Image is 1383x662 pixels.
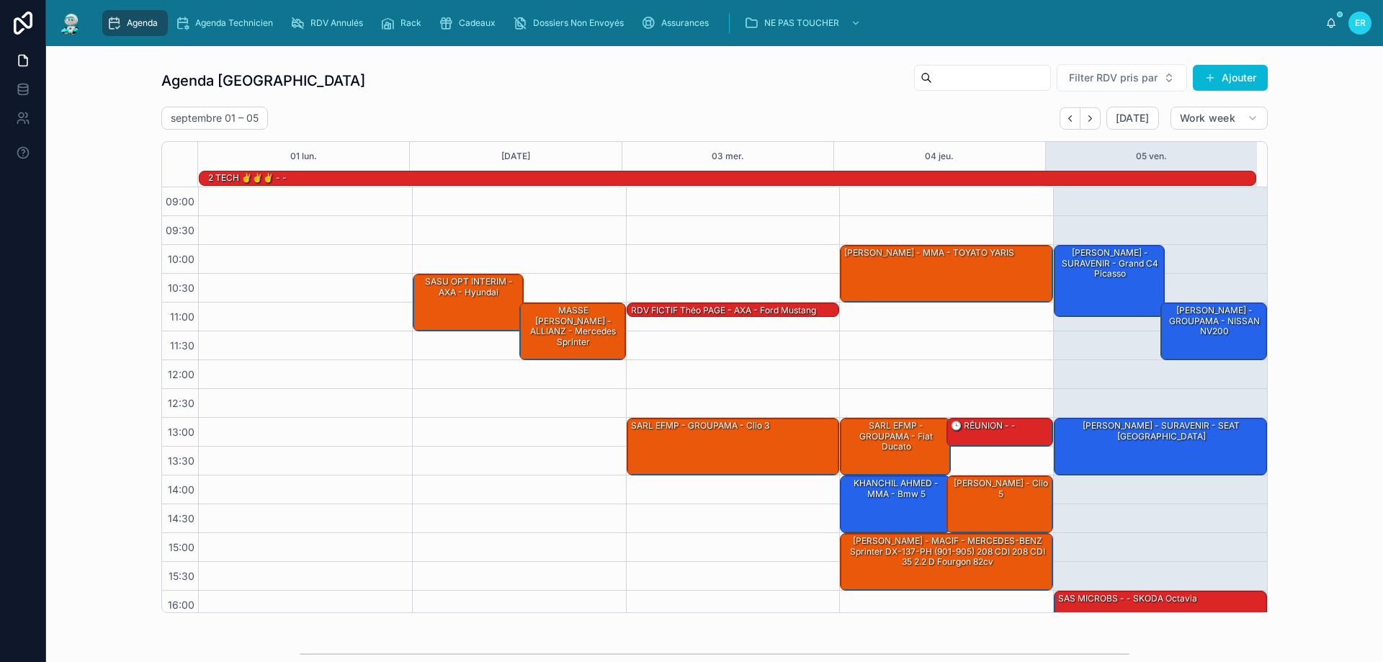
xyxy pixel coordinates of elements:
[1116,112,1150,125] span: [DATE]
[1055,419,1266,475] div: [PERSON_NAME] - SURAVENIR - SEAT [GEOGRAPHIC_DATA]
[661,17,709,29] span: Assurances
[413,274,523,331] div: SASU OPT INTERIM - AXA - hyundai
[290,142,317,171] button: 01 lun.
[162,224,198,236] span: 09:30
[58,12,84,35] img: App logo
[630,304,818,317] div: RDV FICTIF Théo PAGE - AXA - ford mustang
[164,397,198,409] span: 12:30
[637,10,719,36] a: Assurances
[164,368,198,380] span: 12:00
[627,419,839,475] div: SARL EFMP - GROUPAMA - Clio 3
[949,419,1017,432] div: 🕒 RÉUNION - -
[1180,112,1235,125] span: Work week
[166,310,198,323] span: 11:00
[1161,303,1266,359] div: [PERSON_NAME] - GROUPAMA - NISSAN NV200
[712,142,744,171] button: 03 mer.
[1057,592,1199,605] div: SAS MICROBS - - SKODA Octavia
[164,426,198,438] span: 13:00
[1080,107,1101,130] button: Next
[416,275,522,299] div: SASU OPT INTERIM - AXA - hyundai
[162,195,198,207] span: 09:00
[165,541,198,553] span: 15:00
[161,71,365,91] h1: Agenda [GEOGRAPHIC_DATA]
[1060,107,1080,130] button: Back
[164,483,198,496] span: 14:00
[764,17,839,29] span: NE PAS TOUCHER
[843,534,1052,568] div: [PERSON_NAME] - MACIF - MERCEDES-BENZ Sprinter DX-137-PH (901-905) 208 CDI 208 CDI 35 2.2 D Fourg...
[1057,246,1163,280] div: [PERSON_NAME] - SURAVENIR - Grand C4 Picasso
[1136,142,1167,171] button: 05 ven.
[171,111,259,125] h2: septembre 01 – 05
[841,419,950,475] div: SARL EFMP - GROUPAMA - fiat ducato
[310,17,363,29] span: RDV Annulés
[207,171,288,185] div: 2 TECH ✌️✌️✌️ - -
[95,7,1325,39] div: scrollable content
[925,142,954,171] button: 04 jeu.
[1106,107,1159,130] button: [DATE]
[165,570,198,582] span: 15:30
[164,599,198,611] span: 16:00
[1171,107,1268,130] button: Work week
[376,10,431,36] a: Rack
[434,10,506,36] a: Cadeaux
[171,10,283,36] a: Agenda Technicien
[843,246,1016,259] div: [PERSON_NAME] - MMA - TOYATO YARIS
[400,17,421,29] span: Rack
[1057,419,1266,443] div: [PERSON_NAME] - SURAVENIR - SEAT [GEOGRAPHIC_DATA]
[949,477,1052,501] div: [PERSON_NAME] - clio 5
[843,419,949,453] div: SARL EFMP - GROUPAMA - fiat ducato
[195,17,273,29] span: Agenda Technicien
[286,10,373,36] a: RDV Annulés
[164,512,198,524] span: 14:30
[522,304,625,349] div: MASSE [PERSON_NAME] - ALLIANZ - Mercedes sprinter
[1355,17,1366,29] span: ER
[501,142,530,171] button: [DATE]
[947,476,1052,532] div: [PERSON_NAME] - clio 5
[630,419,771,432] div: SARL EFMP - GROUPAMA - Clio 3
[1193,65,1268,91] button: Ajouter
[166,339,198,352] span: 11:30
[841,534,1052,590] div: [PERSON_NAME] - MACIF - MERCEDES-BENZ Sprinter DX-137-PH (901-905) 208 CDI 208 CDI 35 2.2 D Fourg...
[509,10,634,36] a: Dossiers Non Envoyés
[102,10,168,36] a: Agenda
[627,303,839,318] div: RDV FICTIF Théo PAGE - AXA - ford mustang
[1069,71,1158,85] span: Filter RDV pris par
[1057,64,1187,91] button: Select Button
[740,10,868,36] a: NE PAS TOUCHER
[164,253,198,265] span: 10:00
[520,303,625,359] div: MASSE [PERSON_NAME] - ALLIANZ - Mercedes sprinter
[459,17,496,29] span: Cadeaux
[843,477,949,501] div: KHANCHIL AHMED - MMA - Bmw 5
[1163,304,1266,338] div: [PERSON_NAME] - GROUPAMA - NISSAN NV200
[207,171,288,184] div: 2 TECH ✌️✌️✌️ - -
[841,476,950,532] div: KHANCHIL AHMED - MMA - Bmw 5
[127,17,158,29] span: Agenda
[947,419,1052,446] div: 🕒 RÉUNION - -
[164,455,198,467] span: 13:30
[164,282,198,294] span: 10:30
[533,17,624,29] span: Dossiers Non Envoyés
[841,246,1052,302] div: [PERSON_NAME] - MMA - TOYATO YARIS
[1055,246,1164,316] div: [PERSON_NAME] - SURAVENIR - Grand C4 Picasso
